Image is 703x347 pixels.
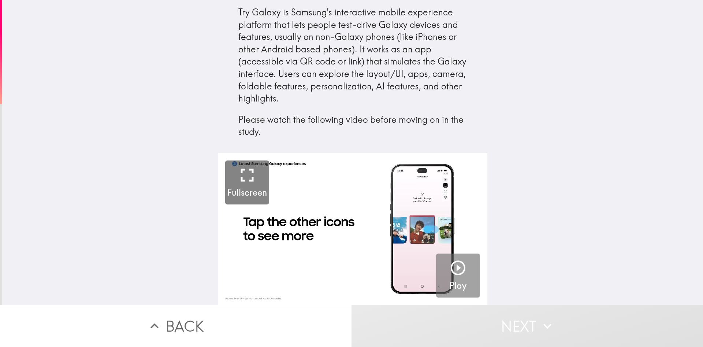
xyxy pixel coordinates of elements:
[351,305,703,347] button: Next
[449,280,466,292] h5: Play
[227,187,267,199] h5: Fullscreen
[436,254,480,298] button: Play
[238,114,467,138] p: Please watch the following video before moving on in the study.
[238,6,467,138] div: Try Galaxy is Samsung's interactive mobile experience platform that lets people test-drive Galaxy...
[225,160,269,204] button: Fullscreen
[458,157,480,172] div: 2:49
